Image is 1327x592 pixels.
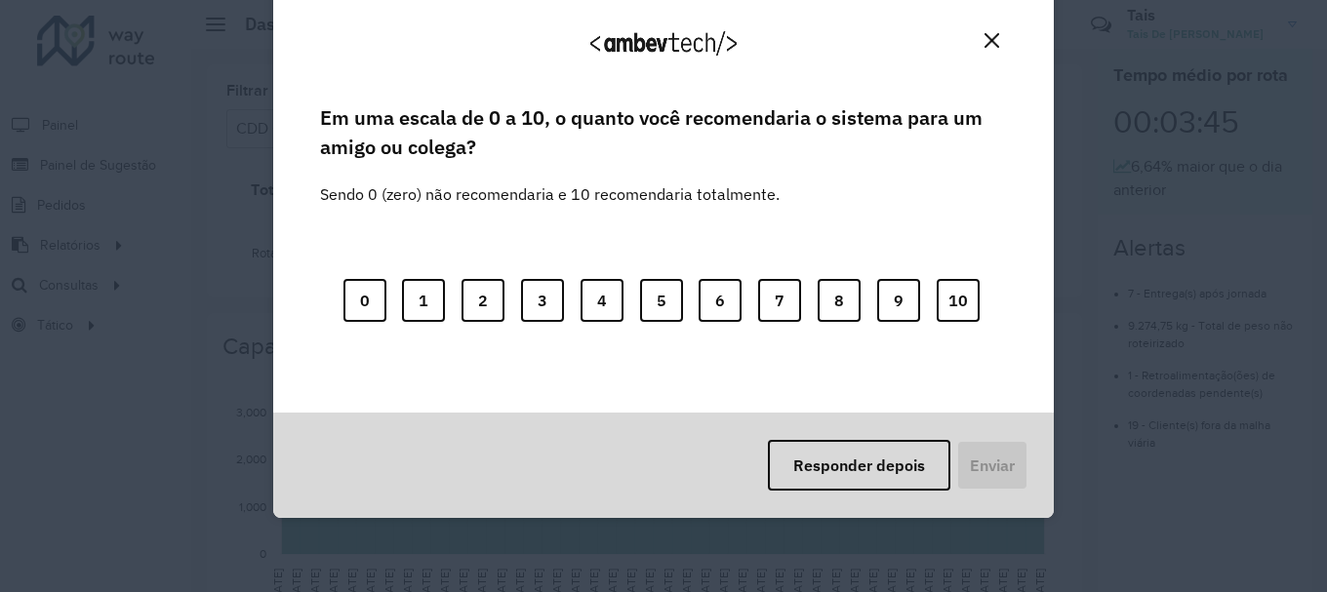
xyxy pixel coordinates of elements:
button: 0 [343,279,386,322]
button: 5 [640,279,683,322]
button: 2 [462,279,504,322]
img: Logo Ambevtech [590,31,737,56]
button: 8 [818,279,861,322]
button: 9 [877,279,920,322]
label: Em uma escala de 0 a 10, o quanto você recomendaria o sistema para um amigo ou colega? [320,103,1007,163]
button: 3 [521,279,564,322]
label: Sendo 0 (zero) não recomendaria e 10 recomendaria totalmente. [320,159,780,206]
button: 10 [937,279,980,322]
button: Close [977,25,1007,56]
button: Responder depois [768,440,950,491]
button: 1 [402,279,445,322]
button: 7 [758,279,801,322]
img: Close [985,33,999,48]
button: 4 [581,279,623,322]
button: 6 [699,279,742,322]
